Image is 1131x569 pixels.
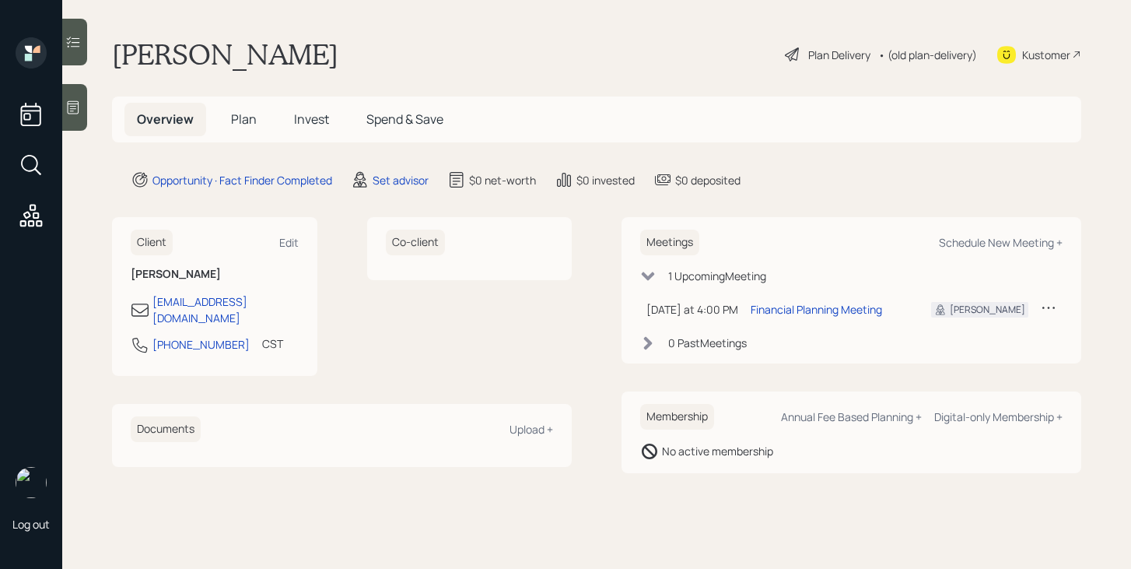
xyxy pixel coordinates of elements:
[469,172,536,188] div: $0 net-worth
[668,335,747,351] div: 0 Past Meeting s
[279,235,299,250] div: Edit
[152,172,332,188] div: Opportunity · Fact Finder Completed
[939,235,1063,250] div: Schedule New Meeting +
[131,268,299,281] h6: [PERSON_NAME]
[152,293,299,326] div: [EMAIL_ADDRESS][DOMAIN_NAME]
[152,336,250,353] div: [PHONE_NUMBER]
[1022,47,1070,63] div: Kustomer
[16,467,47,498] img: michael-russo-headshot.png
[294,111,329,128] span: Invest
[950,303,1025,317] div: [PERSON_NAME]
[878,47,977,63] div: • (old plan-delivery)
[137,111,194,128] span: Overview
[231,111,257,128] span: Plan
[576,172,635,188] div: $0 invested
[640,230,699,255] h6: Meetings
[509,422,553,437] div: Upload +
[131,416,201,442] h6: Documents
[12,517,50,532] div: Log out
[366,111,443,128] span: Spend & Save
[112,37,338,72] h1: [PERSON_NAME]
[373,172,429,188] div: Set advisor
[662,443,773,459] div: No active membership
[262,335,283,352] div: CST
[386,230,445,255] h6: Co-client
[781,409,922,424] div: Annual Fee Based Planning +
[808,47,870,63] div: Plan Delivery
[668,268,766,284] div: 1 Upcoming Meeting
[675,172,741,188] div: $0 deposited
[751,301,882,318] div: Financial Planning Meeting
[934,409,1063,424] div: Digital-only Membership +
[640,404,714,430] h6: Membership
[131,230,173,255] h6: Client
[646,301,738,318] div: [DATE] at 4:00 PM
